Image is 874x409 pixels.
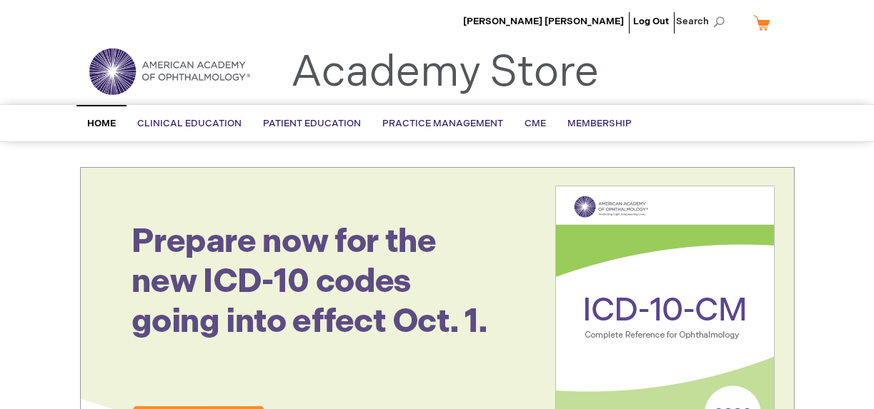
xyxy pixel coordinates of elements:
span: Search [676,7,730,36]
span: Clinical Education [137,118,242,129]
a: [PERSON_NAME] [PERSON_NAME] [463,16,624,27]
span: Practice Management [382,118,503,129]
a: Academy Store [291,47,599,99]
span: CME [525,118,546,129]
a: Log Out [633,16,669,27]
span: Home [87,118,116,129]
span: Patient Education [263,118,361,129]
span: Membership [567,118,632,129]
